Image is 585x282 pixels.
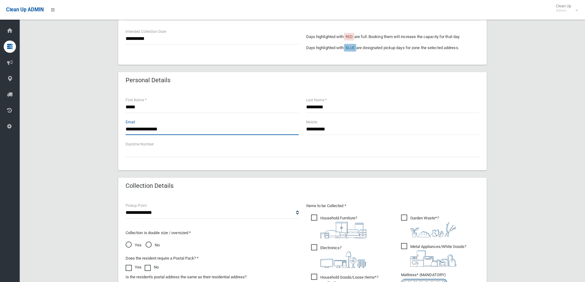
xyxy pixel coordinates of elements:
p: Days highlighted with are designated pickup days for zone the selected address. [306,44,479,52]
p: Collection is double size / oversized * [126,229,299,237]
span: Garden Waste* [401,214,456,237]
header: Personal Details [118,74,178,86]
span: Electronics [311,244,366,268]
img: 394712a680b73dbc3d2a6a3a7ffe5a07.png [320,252,366,268]
span: Household Furniture [311,214,366,238]
p: Items to be Collected * [306,202,479,210]
img: 4fd8a5c772b2c999c83690221e5242e0.png [410,222,456,237]
i: ? [320,245,366,268]
label: Yes [126,264,142,271]
i: ? [410,244,466,267]
i: ? [320,216,366,238]
span: RED [345,34,353,39]
i: ? [410,216,456,237]
label: Is the resident's postal address the same as their residential address? [126,273,247,281]
label: Does the resident require a Postal Pack? * [126,255,199,262]
span: Clean Up ADMIN [6,7,44,13]
span: Yes [126,241,142,249]
span: Clean Up [553,4,577,13]
span: Metal Appliances/White Goods [401,243,466,267]
span: BLUE [345,45,355,50]
img: aa9efdbe659d29b613fca23ba79d85cb.png [320,222,366,238]
header: Collection Details [118,180,181,192]
span: No [146,241,160,249]
p: Days highlighted with are full. Booking them will increase the capacity for that day. [306,33,479,41]
small: Admin [556,8,571,13]
img: 36c1b0289cb1767239cdd3de9e694f19.png [410,250,456,267]
label: No [145,264,159,271]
